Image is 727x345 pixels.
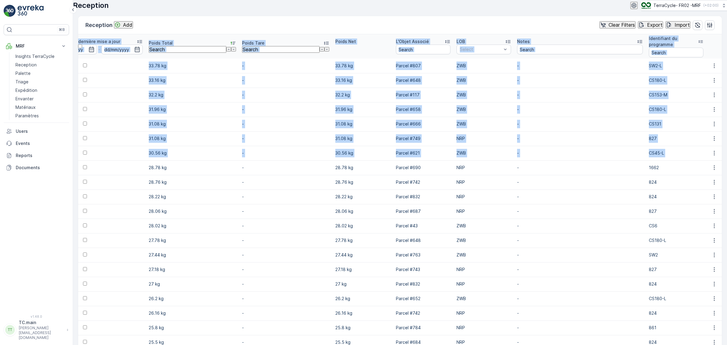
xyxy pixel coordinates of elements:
img: terracycle.png [641,2,651,9]
p: - [242,163,329,172]
p: - [242,149,329,157]
td: ZWB [453,248,514,262]
td: - [514,277,646,291]
td: Parcel #621 [393,146,453,160]
td: [DATE] 10:47 [52,160,146,175]
p: Identifiant du programme [649,35,698,48]
p: Poids Total [149,40,173,46]
p: Export [647,22,662,28]
p: - [242,178,329,186]
p: Notes [517,39,530,45]
button: Clear Filters [599,21,636,28]
div: TT [5,325,15,335]
td: Parcel #742 [393,306,453,320]
p: - [242,76,329,85]
p: 27.18 kg [335,265,390,274]
p: Palette [15,70,31,76]
p: 32.2 kg [335,91,390,99]
p: L'Objet Associé [396,39,429,45]
p: - [242,251,329,259]
span: v 1.48.0 [4,315,69,318]
p: ⌘B [59,27,65,32]
p: Select [460,46,502,52]
td: Parcel #652 [393,291,453,306]
p: - [242,193,329,201]
p: - [242,207,329,216]
p: 28.06 kg [335,207,390,216]
td: Parcel #763 [393,248,453,262]
p: Clear Filters [609,22,635,28]
td: - [514,262,646,277]
td: [DATE] 11:38 [52,219,146,233]
td: NRP [453,320,514,335]
td: 824 [646,189,706,204]
td: NRP [453,262,514,277]
td: Parcel #666 [393,117,453,131]
td: [DATE] 10:11 [52,189,146,204]
p: 30.56 kg [149,149,236,157]
p: - [242,323,329,332]
p: 28.02 kg [335,222,390,230]
p: Documents [16,165,67,171]
input: dd/mm/yyyy [101,45,143,54]
td: Parcel #784 [393,320,453,335]
input: Search [242,46,320,53]
td: NRP [453,160,514,175]
p: Import [675,22,690,28]
td: [DATE] 11:07 [52,73,146,88]
td: CS45-L [646,146,706,160]
a: Expédition [13,86,69,95]
td: [DATE] 09:54 [52,204,146,219]
td: [DATE] 10:01 [52,146,146,160]
p: ( +02:00 ) [703,3,719,8]
td: 827 [646,131,706,146]
p: 28.78 kg [149,163,236,172]
p: 28.22 kg [149,193,236,201]
p: [PERSON_NAME][EMAIL_ADDRESS][DOMAIN_NAME] [19,326,64,340]
td: - [514,204,646,219]
td: 827 [646,262,706,277]
a: Envanter [13,95,69,103]
p: 28.06 kg [149,207,236,216]
p: 31.08 kg [149,120,236,128]
td: CS6 [646,219,706,233]
p: Add [123,22,132,28]
td: - [514,306,646,320]
td: [DATE] 10:08 [52,277,146,291]
p: Poids Net [335,39,356,45]
p: Insights TerraCycle [15,53,55,59]
p: Envanter [15,96,34,102]
td: Parcel #832 [393,277,453,291]
p: 31.08 kg [335,120,390,128]
td: Parcel #117 [393,88,453,102]
p: - [98,46,100,53]
p: Matériaux [15,104,36,110]
td: Parcel #687 [393,204,453,219]
a: Matériaux [13,103,69,112]
p: Paramètres [15,113,39,119]
button: Add [114,21,133,28]
td: - [514,117,646,131]
td: NRP [453,175,514,189]
td: 1662 [646,160,706,175]
td: - [514,102,646,117]
p: - [242,294,329,303]
p: LOB [456,39,465,45]
td: [DATE] 10:41 [52,306,146,320]
td: CS131 [646,117,706,131]
p: Reception [85,21,113,29]
a: Insights TerraCycle [13,52,69,61]
td: Parcel #742 [393,175,453,189]
p: - [242,222,329,230]
td: Parcel #832 [393,189,453,204]
td: NRP [453,204,514,219]
p: 26.16 kg [149,309,236,317]
p: Expédition [15,87,37,93]
p: 31.08 kg [149,134,236,143]
td: - [514,160,646,175]
p: 28.02 kg [149,222,236,230]
p: 26.16 kg [335,309,390,317]
p: MRF [16,43,57,49]
td: [DATE] 11:33 [52,262,146,277]
td: 861 [646,320,706,335]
